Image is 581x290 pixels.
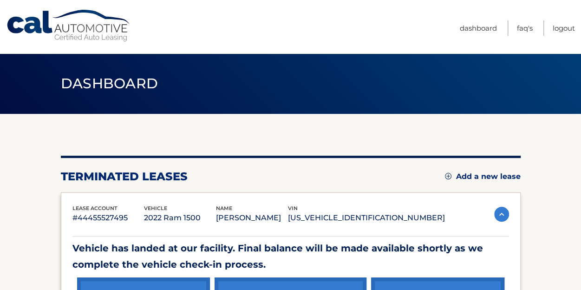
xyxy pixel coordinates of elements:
span: vin [288,205,298,211]
a: FAQ's [517,20,533,36]
p: Vehicle has landed at our facility. Final balance will be made available shortly as we complete t... [72,240,509,273]
span: lease account [72,205,118,211]
p: #44455527495 [72,211,144,224]
span: Dashboard [61,75,158,92]
span: vehicle [144,205,167,211]
a: Add a new lease [445,172,521,181]
a: Cal Automotive [6,9,131,42]
p: 2022 Ram 1500 [144,211,216,224]
p: [US_VEHICLE_IDENTIFICATION_NUMBER] [288,211,445,224]
img: add.svg [445,173,451,179]
img: accordion-active.svg [494,207,509,222]
span: name [216,205,232,211]
a: Logout [553,20,575,36]
a: Dashboard [460,20,497,36]
p: [PERSON_NAME] [216,211,288,224]
h2: terminated leases [61,170,188,184]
